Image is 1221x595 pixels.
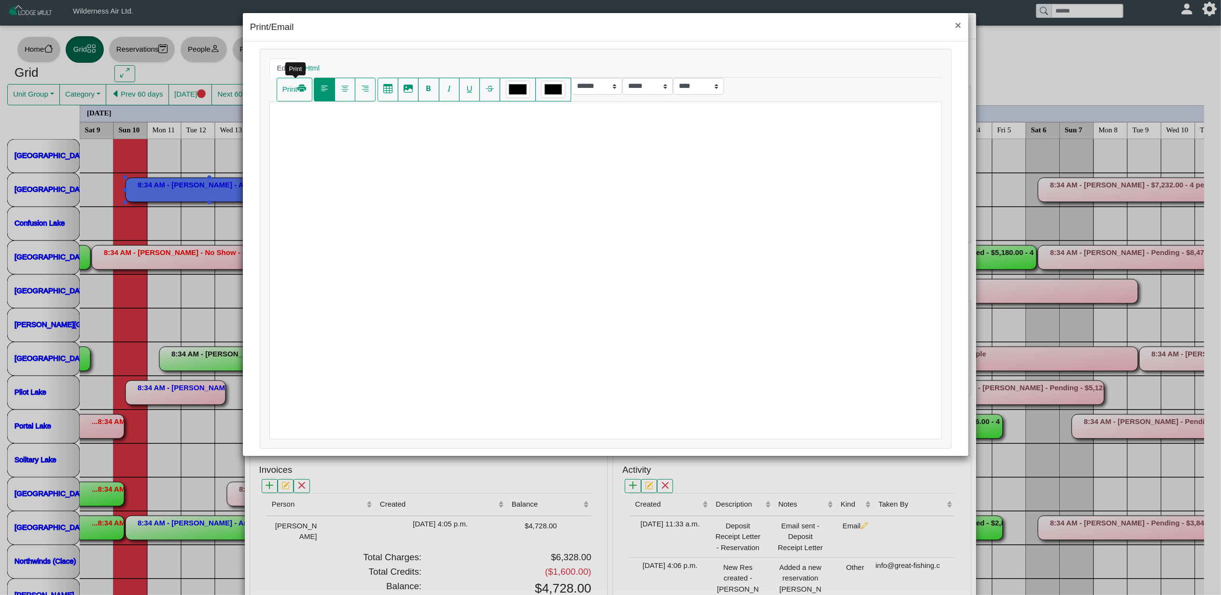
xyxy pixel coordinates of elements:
[314,78,335,101] button: text left
[378,78,398,101] button: table
[277,78,312,101] button: Printprinter fill
[418,78,439,101] button: type bold
[320,84,329,93] svg: text left
[335,78,355,101] button: text center
[439,78,460,101] button: type italic
[398,78,419,101] button: image fill
[361,84,370,93] svg: text right
[250,20,294,34] h5: Print/Email
[383,84,393,93] svg: table
[424,84,434,93] svg: type bold
[297,58,327,78] a: Html
[355,78,376,101] button: text right
[479,78,500,101] button: type strikethrough
[340,84,350,93] svg: text center
[465,84,474,93] svg: type underline
[269,58,297,78] a: Edit
[459,78,480,101] button: type underline
[297,84,307,93] svg: printer fill
[948,13,968,39] button: Close
[485,84,494,93] svg: type strikethrough
[445,84,454,93] svg: type italic
[404,84,413,93] svg: image fill
[285,62,306,75] div: Print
